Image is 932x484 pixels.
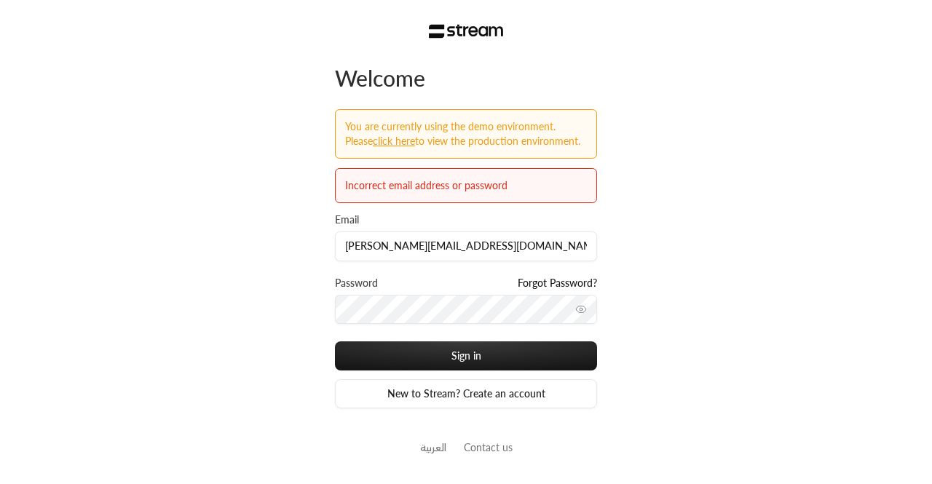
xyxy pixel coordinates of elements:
button: Contact us [464,440,513,455]
div: Incorrect email address or password [345,178,587,193]
button: toggle password visibility [569,298,593,321]
a: Click here [373,135,415,147]
label: Email [335,213,359,227]
a: العربية [420,434,446,461]
a: Forgot Password? [518,276,597,290]
a: New to Stream? Create an account [335,379,597,408]
label: Password [335,276,378,290]
a: Contact us [464,441,513,453]
button: Sign in [335,341,597,370]
div: You are currently using the demo environment. Please to view the production environment. [345,119,587,148]
span: Welcome [335,65,425,91]
img: Stream Logo [429,24,504,39]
